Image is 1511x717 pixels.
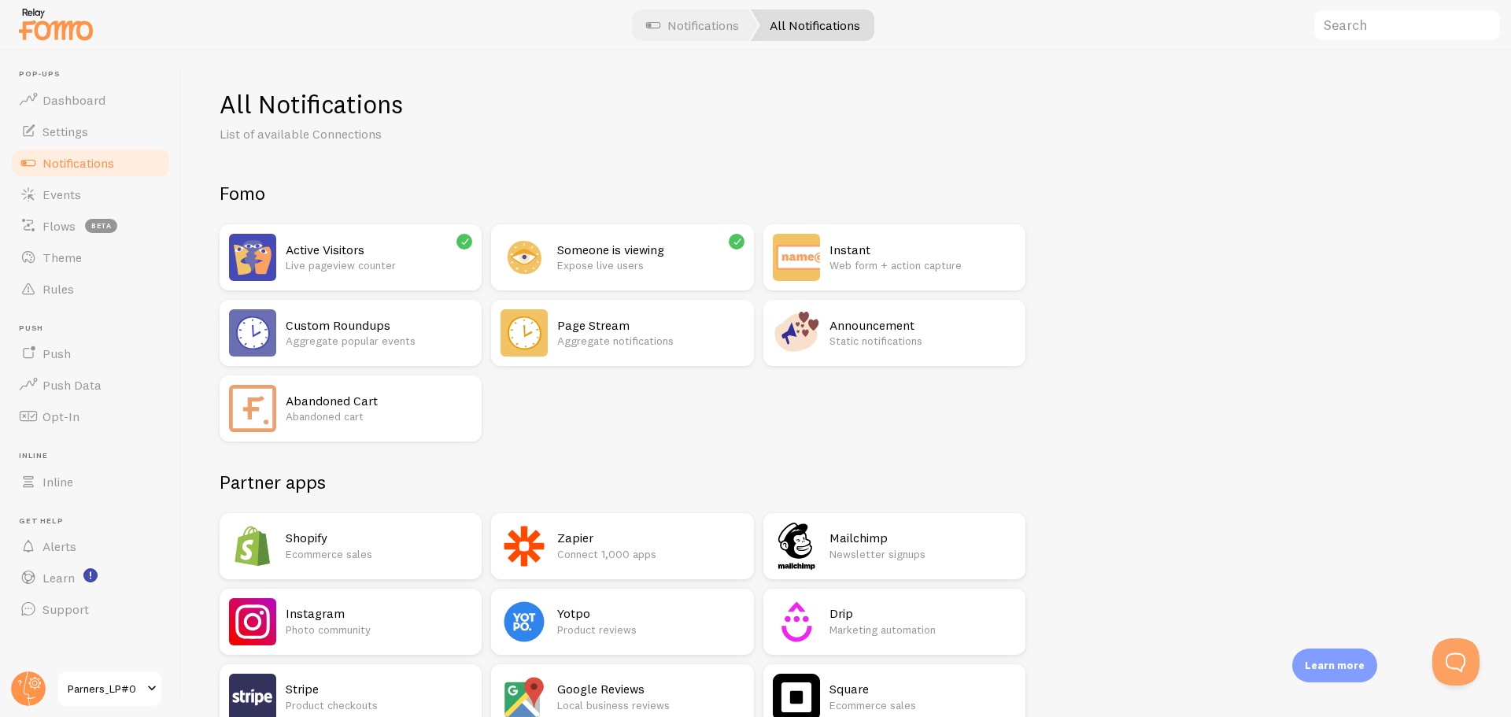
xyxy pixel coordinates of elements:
h2: Stripe [286,681,472,697]
a: Settings [9,116,172,147]
a: Opt-In [9,401,172,432]
img: Instant [773,234,820,281]
p: Local business reviews [557,697,744,713]
span: Alerts [42,538,76,554]
span: Dashboard [42,92,105,108]
img: Custom Roundups [229,309,276,357]
span: Notifications [42,155,114,171]
span: Push Data [42,377,102,393]
span: Rules [42,281,74,297]
h2: Announcement [829,317,1016,334]
p: Marketing automation [829,622,1016,638]
a: Alerts [9,530,172,562]
h2: Drip [829,605,1016,622]
p: Learn more [1305,658,1365,673]
img: Drip [773,598,820,645]
a: Notifications [9,147,172,179]
span: Inline [42,474,73,490]
h2: Active Visitors [286,242,472,258]
h2: Yotpo [557,605,744,622]
p: Static notifications [829,333,1016,349]
span: Flows [42,218,76,234]
p: Ecommerce sales [829,697,1016,713]
h2: Square [829,681,1016,697]
p: Web form + action capture [829,257,1016,273]
h2: Partner apps [220,470,1025,494]
a: Inline [9,466,172,497]
img: Announcement [773,309,820,357]
img: Abandoned Cart [229,385,276,432]
h2: Instant [829,242,1016,258]
h1: All Notifications [220,88,1473,120]
a: Dashboard [9,84,172,116]
h2: Mailchimp [829,530,1016,546]
a: Events [9,179,172,210]
h2: Page Stream [557,317,744,334]
a: Push [9,338,172,369]
p: List of available Connections [220,125,597,143]
p: Ecommerce sales [286,546,472,562]
h2: Shopify [286,530,472,546]
p: Live pageview counter [286,257,472,273]
a: Flows beta [9,210,172,242]
span: Opt-In [42,408,79,424]
p: Expose live users [557,257,744,273]
iframe: Help Scout Beacon - Open [1432,638,1480,686]
span: Push [42,346,71,361]
a: Learn [9,562,172,593]
div: Learn more [1292,649,1377,682]
img: Instagram [229,598,276,645]
h2: Google Reviews [557,681,744,697]
a: Support [9,593,172,625]
a: Rules [9,273,172,305]
img: Mailchimp [773,523,820,570]
p: Product reviews [557,622,744,638]
a: Theme [9,242,172,273]
img: Shopify [229,523,276,570]
span: Pop-ups [19,69,172,79]
img: Active Visitors [229,234,276,281]
span: Inline [19,451,172,461]
span: beta [85,219,117,233]
img: fomo-relay-logo-orange.svg [17,4,95,44]
h2: Fomo [220,181,1025,205]
a: Push Data [9,369,172,401]
p: Aggregate popular events [286,333,472,349]
h2: Instagram [286,605,472,622]
p: Product checkouts [286,697,472,713]
h2: Abandoned Cart [286,393,472,409]
span: Get Help [19,516,172,527]
span: Support [42,601,89,617]
a: Parners_LP#0 [57,670,163,708]
span: Push [19,323,172,334]
span: Theme [42,249,82,265]
p: Aggregate notifications [557,333,744,349]
svg: <p>Watch New Feature Tutorials!</p> [83,568,98,582]
span: Learn [42,570,75,586]
img: Zapier [501,523,548,570]
h2: Someone is viewing [557,242,744,258]
p: Abandoned cart [286,408,472,424]
p: Connect 1,000 apps [557,546,744,562]
p: Photo community [286,622,472,638]
span: Events [42,187,81,202]
h2: Custom Roundups [286,317,472,334]
img: Someone is viewing [501,234,548,281]
span: Parners_LP#0 [68,679,142,698]
p: Newsletter signups [829,546,1016,562]
img: Yotpo [501,598,548,645]
span: Settings [42,124,88,139]
img: Page Stream [501,309,548,357]
h2: Zapier [557,530,744,546]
